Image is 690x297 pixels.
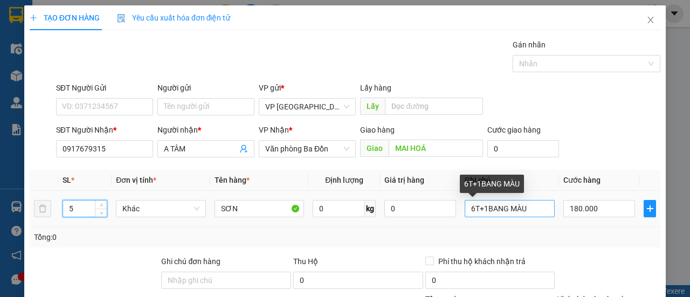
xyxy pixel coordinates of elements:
div: 6T+1BANG MÀU [460,175,524,193]
span: Giao hàng [360,126,395,134]
input: VD: Bàn, Ghế [215,200,305,217]
span: close [646,16,655,24]
input: Ghi Chú [465,200,555,217]
h2: VP Nhận: Cây xăng Việt Dung [57,63,260,130]
th: Ghi chú [460,170,559,191]
button: delete [34,200,51,217]
span: Định lượng [325,176,363,184]
input: Cước giao hàng [487,140,559,157]
input: 0 [384,200,456,217]
span: Cước hàng [563,176,601,184]
span: Decrease Value [95,209,107,217]
label: Gán nhãn [513,40,546,49]
input: Dọc đường [389,140,482,157]
h2: K5JR57GR [6,63,87,80]
div: SĐT Người Gửi [56,82,153,94]
span: Phí thu hộ khách nhận trả [434,255,530,267]
div: VP gửi [259,82,356,94]
span: user-add [239,144,248,153]
div: Người gửi [157,82,254,94]
span: Giao [360,140,389,157]
span: Đơn vị tính [116,176,156,184]
span: plus [644,204,655,213]
span: kg [365,200,376,217]
span: Yêu cầu xuất hóa đơn điện tử [117,13,231,22]
label: Ghi chú đơn hàng [161,257,220,266]
span: Tên hàng [215,176,250,184]
span: TẠO ĐƠN HÀNG [30,13,100,22]
label: Cước giao hàng [487,126,541,134]
span: VP Nhận [259,126,289,134]
div: Người nhận [157,124,254,136]
input: Dọc đường [385,98,482,115]
div: Tổng: 0 [34,231,267,243]
span: Văn phòng Ba Đồn [265,141,349,157]
span: SL [63,176,71,184]
span: Thu Hộ [293,257,318,266]
b: [PERSON_NAME] [65,25,182,43]
span: down [98,210,105,216]
span: up [98,202,105,209]
img: icon [117,14,126,23]
span: Increase Value [95,201,107,209]
button: plus [644,200,656,217]
span: plus [30,14,37,22]
span: Giá trị hàng [384,176,424,184]
span: Lấy hàng [360,84,391,92]
span: VP Mỹ Đình [265,99,349,115]
span: Lấy [360,98,385,115]
input: Ghi chú đơn hàng [161,272,291,289]
span: Khác [122,201,199,217]
div: SĐT Người Nhận [56,124,153,136]
button: Close [636,5,666,36]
